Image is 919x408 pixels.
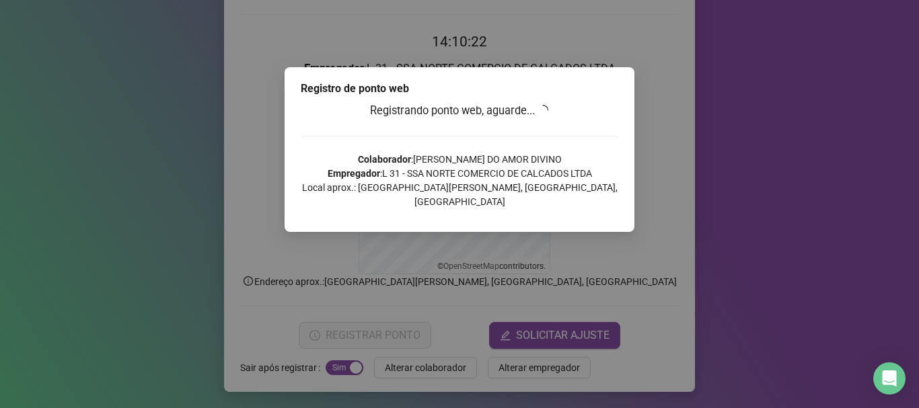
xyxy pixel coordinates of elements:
[301,81,618,97] div: Registro de ponto web
[536,103,550,118] span: loading
[301,153,618,209] p: : [PERSON_NAME] DO AMOR DIVINO : L 31 - SSA NORTE COMERCIO DE CALCADOS LTDA Local aprox.: [GEOGRA...
[328,168,380,179] strong: Empregador
[873,362,906,395] div: Open Intercom Messenger
[301,102,618,120] h3: Registrando ponto web, aguarde...
[358,154,411,165] strong: Colaborador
